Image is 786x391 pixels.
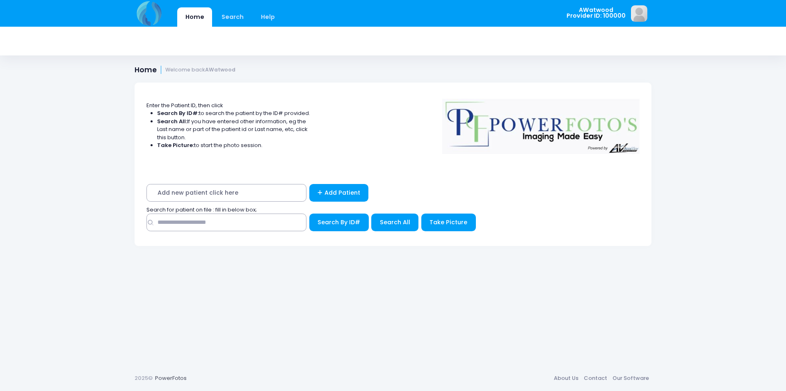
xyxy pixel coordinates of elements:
[309,184,369,202] a: Add Patient
[309,214,369,231] button: Search By ID#
[631,5,647,22] img: image
[157,109,311,117] li: to search the patient by the ID# provided.
[135,374,153,382] span: 2025©
[551,371,581,386] a: About Us
[146,206,257,214] span: Search for patient on file : fill in below box;
[610,371,651,386] a: Our Software
[146,101,223,109] span: Enter the Patient ID, then click
[135,66,235,74] h1: Home
[213,7,251,27] a: Search
[430,218,467,226] span: Take Picture
[155,374,187,382] a: PowerFotos
[318,218,360,226] span: Search By ID#
[157,117,187,125] strong: Search All:
[146,184,306,202] span: Add new patient click here
[157,117,311,142] li: If you have entered other information, eg the Last name or part of the patient id or Last name, e...
[567,7,626,19] span: AWatwood Provider ID: 100000
[421,214,476,231] button: Take Picture
[177,7,212,27] a: Home
[439,93,644,154] img: Logo
[157,141,194,149] strong: Take Picture:
[581,371,610,386] a: Contact
[157,141,311,149] li: to start the photo session.
[205,66,235,73] strong: AWatwood
[253,7,283,27] a: Help
[380,218,410,226] span: Search All
[157,109,199,117] strong: Search By ID#:
[371,214,418,231] button: Search All
[165,67,235,73] small: Welcome back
